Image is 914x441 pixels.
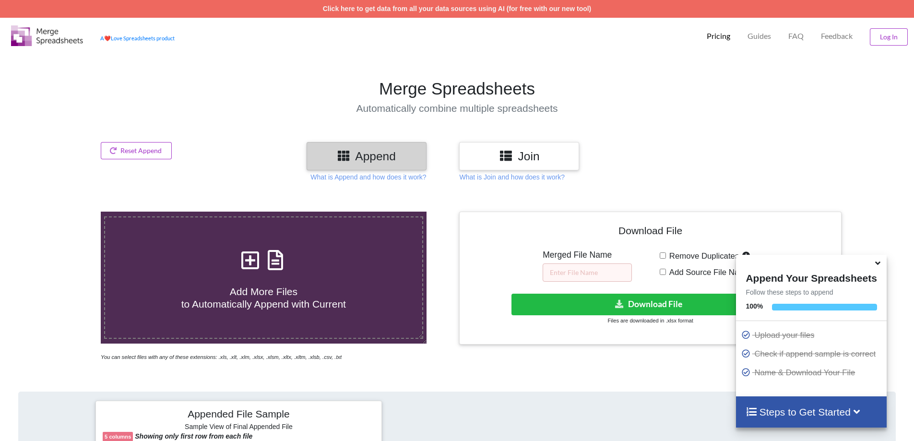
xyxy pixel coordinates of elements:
button: Reset Append [101,142,172,159]
p: Check if append sample is correct [741,348,884,360]
h4: Appended File Sample [103,408,375,421]
p: Pricing [707,31,730,41]
a: AheartLove Spreadsheets product [100,35,175,41]
b: 5 columns [105,434,131,440]
button: Download File [511,294,787,315]
p: Follow these steps to append [736,287,886,297]
h6: Sample View of Final Appended File [103,423,375,432]
small: Files are downloaded in .xlsx format [607,318,693,323]
i: You can select files with any of these extensions: .xls, .xlt, .xlm, .xlsx, .xlsm, .xltx, .xltm, ... [101,354,342,360]
p: Name & Download Your File [741,367,884,379]
span: Feedback [821,32,853,40]
h3: Append [314,149,419,163]
p: What is Join and how does it work? [459,172,564,182]
p: Upload your files [741,329,884,341]
span: Add Source File Names [666,268,754,277]
b: 100 % [746,302,763,310]
input: Enter File Name [543,263,632,282]
button: Log In [870,28,908,46]
span: heart [104,35,111,41]
p: FAQ [788,31,804,41]
h5: Merged File Name [543,250,632,260]
img: Logo.png [11,25,83,46]
a: Click here to get data from all your data sources using AI (for free with our new tool) [323,5,592,12]
iframe: chat widget [10,403,40,431]
span: Add More Files to Automatically Append with Current [181,286,346,309]
p: What is Append and how does it work? [310,172,426,182]
h3: Join [466,149,572,163]
p: Guides [748,31,771,41]
h4: Download File [466,219,834,246]
b: Showing only first row from each file [135,432,252,440]
h4: Steps to Get Started [746,406,877,418]
h4: Append Your Spreadsheets [736,270,886,284]
span: Remove Duplicates [666,251,739,261]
